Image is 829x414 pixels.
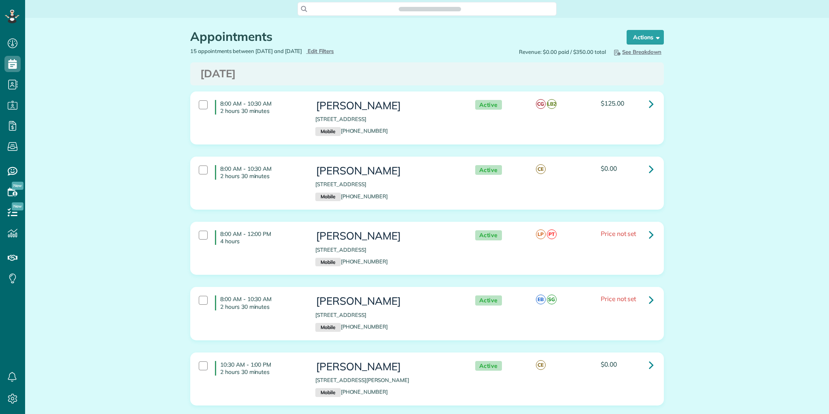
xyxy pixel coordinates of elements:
span: LP [536,229,546,239]
h3: [PERSON_NAME] [315,361,459,373]
small: Mobile [315,323,340,332]
span: Active [475,295,502,306]
span: CE [536,164,546,174]
button: Actions [627,30,664,45]
h3: [PERSON_NAME] [315,165,459,177]
a: Mobile[PHONE_NUMBER] [315,193,388,200]
h3: [PERSON_NAME] [315,295,459,307]
p: [STREET_ADDRESS][PERSON_NAME] [315,376,459,384]
span: New [12,202,23,210]
p: [STREET_ADDRESS] [315,246,459,254]
a: Edit Filters [306,48,334,54]
p: 2 hours 30 minutes [220,368,303,376]
span: New [12,182,23,190]
span: CG [536,99,546,109]
span: Revenue: $0.00 paid / $350.00 total [519,48,606,56]
p: [STREET_ADDRESS] [315,115,459,123]
span: Active [475,165,502,175]
button: See Breakdown [610,47,664,56]
span: Active [475,361,502,371]
span: CE [536,360,546,370]
span: Search ZenMaid… [407,5,453,13]
small: Mobile [315,258,340,267]
h3: [PERSON_NAME] [315,230,459,242]
small: Mobile [315,193,340,202]
p: 2 hours 30 minutes [220,172,303,180]
h3: [PERSON_NAME] [315,100,459,112]
h4: 10:30 AM - 1:00 PM [215,361,303,376]
small: Mobile [315,127,340,136]
p: [STREET_ADDRESS] [315,311,459,319]
span: EB [536,295,546,304]
a: Mobile[PHONE_NUMBER] [315,258,388,265]
span: Active [475,230,502,240]
h4: 8:00 AM - 10:30 AM [215,165,303,180]
h4: 8:00 AM - 10:30 AM [215,100,303,115]
h1: Appointments [190,30,611,43]
small: Mobile [315,388,340,397]
a: Mobile[PHONE_NUMBER] [315,323,388,330]
span: Active [475,100,502,110]
span: PT [547,229,557,239]
p: 2 hours 30 minutes [220,107,303,115]
span: Edit Filters [308,48,334,54]
span: Price not set [601,295,636,303]
div: 15 appointments between [DATE] and [DATE] [184,47,427,55]
span: $0.00 [601,164,617,172]
p: [STREET_ADDRESS] [315,180,459,188]
p: 2 hours 30 minutes [220,303,303,310]
span: LB2 [547,99,557,109]
h3: [DATE] [200,68,654,80]
h4: 8:00 AM - 10:30 AM [215,295,303,310]
h4: 8:00 AM - 12:00 PM [215,230,303,245]
span: Price not set [601,229,636,238]
a: Mobile[PHONE_NUMBER] [315,127,388,134]
a: Mobile[PHONE_NUMBER] [315,389,388,395]
span: $125.00 [601,99,624,107]
span: See Breakdown [612,49,661,55]
span: SG [547,295,557,304]
p: 4 hours [220,238,303,245]
span: $0.00 [601,360,617,368]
